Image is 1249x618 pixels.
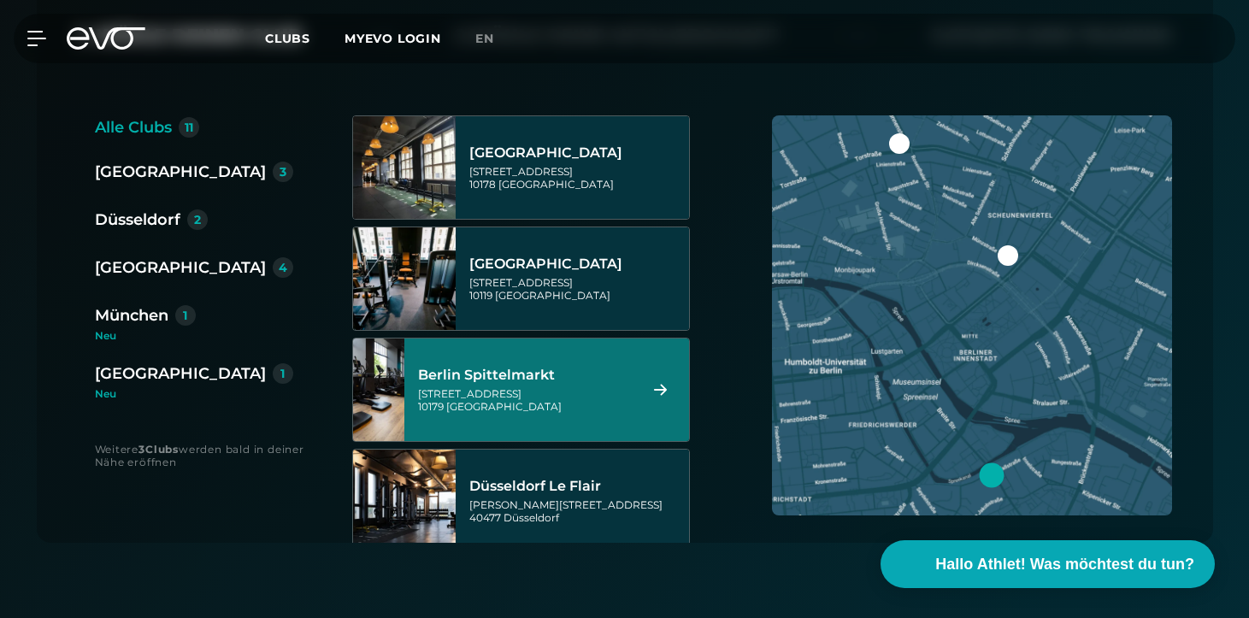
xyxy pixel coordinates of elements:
[345,31,441,46] a: MYEVO LOGIN
[95,208,180,232] div: Düsseldorf
[280,166,286,178] div: 3
[353,116,456,219] img: Berlin Alexanderplatz
[194,214,201,226] div: 2
[95,160,266,184] div: [GEOGRAPHIC_DATA]
[327,338,430,441] img: Berlin Spittelmarkt
[469,276,684,302] div: [STREET_ADDRESS] 10119 [GEOGRAPHIC_DATA]
[265,30,345,46] a: Clubs
[418,387,633,413] div: [STREET_ADDRESS] 10179 [GEOGRAPHIC_DATA]
[772,115,1172,515] img: map
[935,553,1194,576] span: Hallo Athlet! Was möchtest du tun?
[469,498,684,524] div: [PERSON_NAME][STREET_ADDRESS] 40477 Düsseldorf
[265,31,310,46] span: Clubs
[881,540,1215,588] button: Hallo Athlet! Was möchtest du tun?
[95,115,172,139] div: Alle Clubs
[475,31,494,46] span: en
[183,309,187,321] div: 1
[95,362,266,386] div: [GEOGRAPHIC_DATA]
[185,121,193,133] div: 11
[469,478,684,495] div: Düsseldorf Le Flair
[469,144,684,162] div: [GEOGRAPHIC_DATA]
[95,256,266,280] div: [GEOGRAPHIC_DATA]
[95,303,168,327] div: München
[353,450,456,552] img: Düsseldorf Le Flair
[418,367,633,384] div: Berlin Spittelmarkt
[95,389,293,399] div: Neu
[353,227,456,330] img: Berlin Rosenthaler Platz
[469,256,684,273] div: [GEOGRAPHIC_DATA]
[145,443,179,456] strong: Clubs
[279,262,287,274] div: 4
[280,368,285,380] div: 1
[95,331,307,341] div: Neu
[475,29,515,49] a: en
[469,165,684,191] div: [STREET_ADDRESS] 10178 [GEOGRAPHIC_DATA]
[95,443,318,468] div: Weitere werden bald in deiner Nähe eröffnen
[138,443,145,456] strong: 3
